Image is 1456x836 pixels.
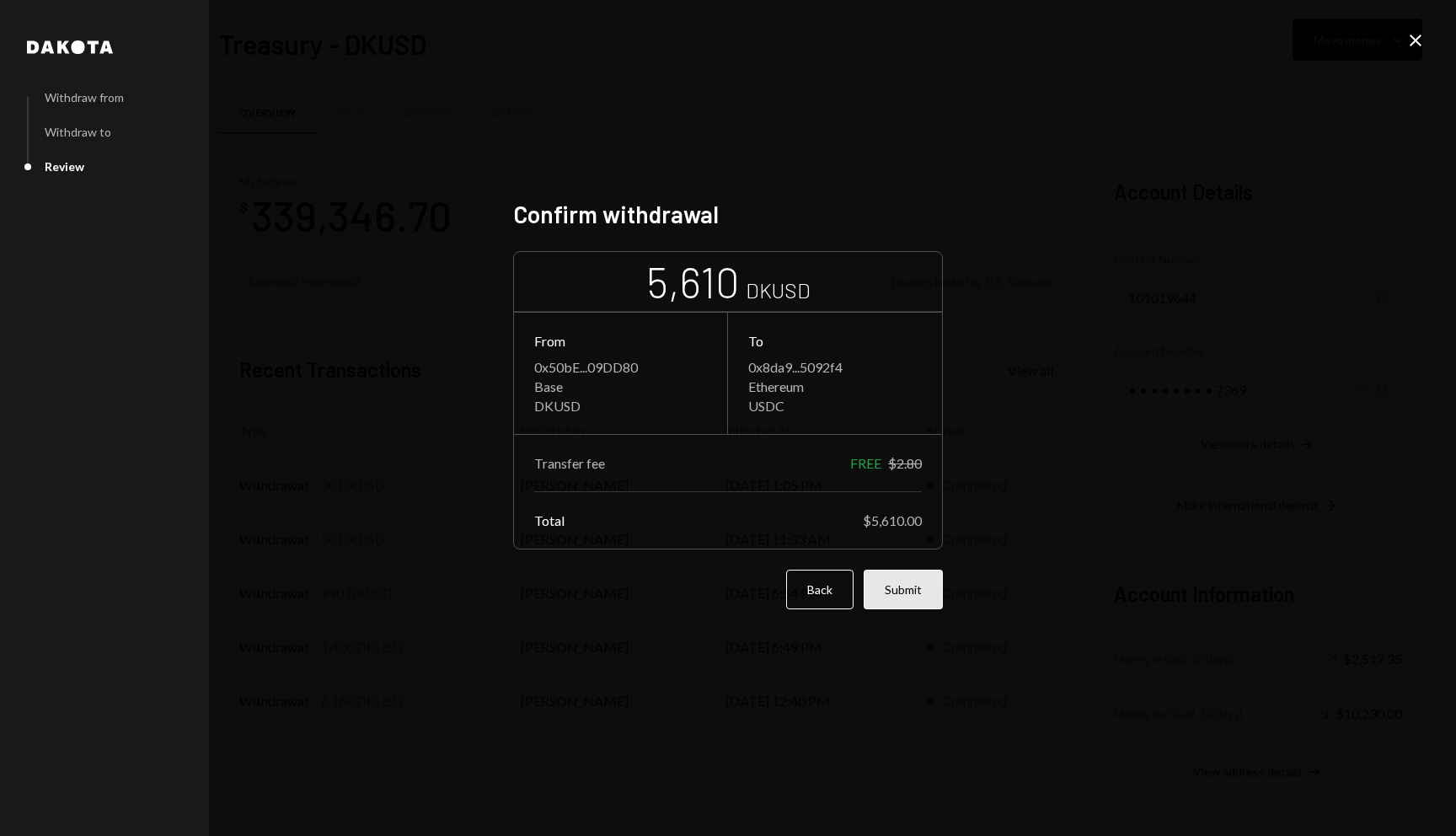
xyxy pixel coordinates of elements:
[786,570,854,609] button: Back
[534,378,707,394] div: Base
[748,359,922,375] div: 0x8da9...5092f4
[45,90,124,104] div: Withdraw from
[534,359,707,375] div: 0x50bE...09DD80
[863,512,922,528] div: $5,610.00
[646,255,739,308] div: 5,610
[748,378,922,394] div: Ethereum
[513,198,943,231] h2: Confirm withdrawal
[746,276,811,304] div: DKUSD
[534,455,605,471] div: Transfer fee
[888,455,922,471] div: $2.80
[748,333,922,349] div: To
[534,512,565,528] div: Total
[534,333,707,349] div: From
[748,398,922,414] div: USDC
[850,455,881,471] div: FREE
[534,398,707,414] div: DKUSD
[45,159,84,174] div: Review
[45,125,111,139] div: Withdraw to
[864,570,943,609] button: Submit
